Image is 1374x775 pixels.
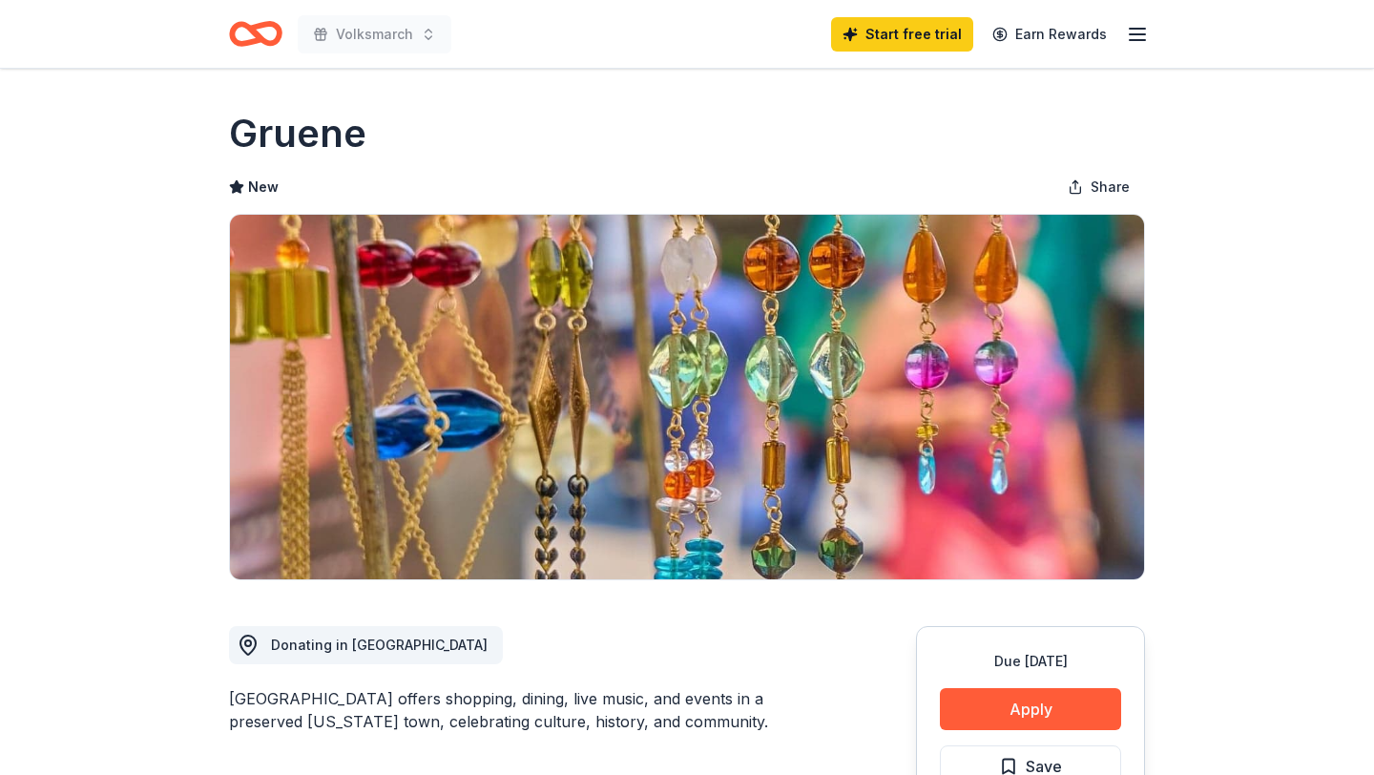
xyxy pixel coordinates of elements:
[248,176,279,199] span: New
[230,215,1144,579] img: Image for Gruene
[271,637,488,653] span: Donating in [GEOGRAPHIC_DATA]
[1091,176,1130,199] span: Share
[940,688,1121,730] button: Apply
[229,11,282,56] a: Home
[229,687,824,733] div: [GEOGRAPHIC_DATA] offers shopping, dining, live music, and events in a preserved [US_STATE] town,...
[940,650,1121,673] div: Due [DATE]
[981,17,1118,52] a: Earn Rewards
[1052,168,1145,206] button: Share
[298,15,451,53] button: Volksmarch
[831,17,973,52] a: Start free trial
[229,107,366,160] h1: Gruene
[336,23,413,46] span: Volksmarch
